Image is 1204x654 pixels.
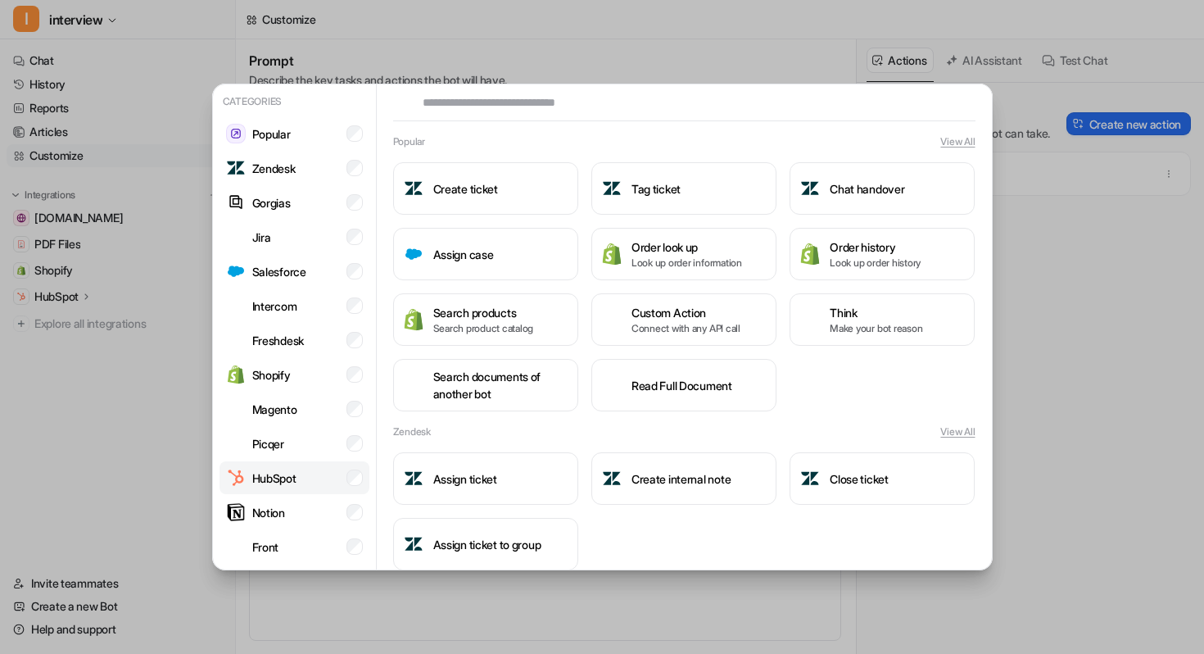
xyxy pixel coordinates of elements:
[591,228,776,280] button: Order look upOrder look upLook up order information
[631,256,742,270] p: Look up order information
[404,244,423,264] img: Assign case
[591,162,776,215] button: Tag ticketTag ticket
[404,179,423,198] img: Create ticket
[830,470,889,488] h3: Close ticket
[830,256,921,270] p: Look up order history
[433,536,541,553] h3: Assign ticket to group
[252,470,296,487] p: HubSpot
[940,425,975,439] button: View All
[252,263,306,280] p: Salesforce
[602,179,622,198] img: Tag ticket
[631,180,681,198] h3: Tag ticket
[404,534,423,554] img: Assign ticket to group
[433,246,494,263] h3: Assign case
[800,243,820,265] img: Order history
[393,293,578,346] button: Search productsSearch productsSearch product catalog
[393,134,425,149] h2: Popular
[404,469,423,488] img: Assign ticket
[433,304,534,321] h3: Search products
[433,180,498,198] h3: Create ticket
[433,321,534,336] p: Search product catalog
[252,435,284,452] p: Picqer
[433,470,497,488] h3: Assign ticket
[252,504,285,521] p: Notion
[790,293,975,346] button: ThinkThinkMake your bot reason
[631,238,742,256] h3: Order look up
[591,293,776,346] button: Custom ActionCustom ActionConnect with any API call
[602,243,622,265] img: Order look up
[631,321,740,336] p: Connect with any API call
[940,134,975,149] button: View All
[830,238,921,256] h3: Order history
[252,538,279,556] p: Front
[602,376,622,395] img: Read Full Document
[631,470,731,488] h3: Create internal note
[393,452,578,505] button: Assign ticketAssign ticket
[800,179,820,198] img: Chat handover
[252,160,296,177] p: Zendesk
[800,310,820,329] img: Think
[631,304,740,321] h3: Custom Action
[252,366,291,384] p: Shopify
[404,376,423,395] img: Search documents of another bot
[800,469,820,488] img: Close ticket
[393,228,578,280] button: Assign caseAssign case
[830,304,922,321] h3: Think
[252,401,297,418] p: Magento
[252,125,291,143] p: Popular
[252,229,271,246] p: Jira
[393,359,578,411] button: Search documents of another botSearch documents of another bot
[252,194,291,211] p: Gorgias
[591,359,776,411] button: Read Full DocumentRead Full Document
[830,321,922,336] p: Make your bot reason
[631,377,732,394] h3: Read Full Document
[393,425,431,439] h2: Zendesk
[404,308,423,330] img: Search products
[830,180,904,198] h3: Chat handover
[602,310,622,329] img: Custom Action
[252,332,304,349] p: Freshdesk
[790,228,975,280] button: Order historyOrder historyLook up order history
[252,297,297,315] p: Intercom
[790,162,975,215] button: Chat handoverChat handover
[220,91,369,112] p: Categories
[591,452,776,505] button: Create internal noteCreate internal note
[433,368,568,402] h3: Search documents of another bot
[393,518,578,570] button: Assign ticket to groupAssign ticket to group
[602,469,622,488] img: Create internal note
[393,162,578,215] button: Create ticketCreate ticket
[790,452,975,505] button: Close ticketClose ticket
